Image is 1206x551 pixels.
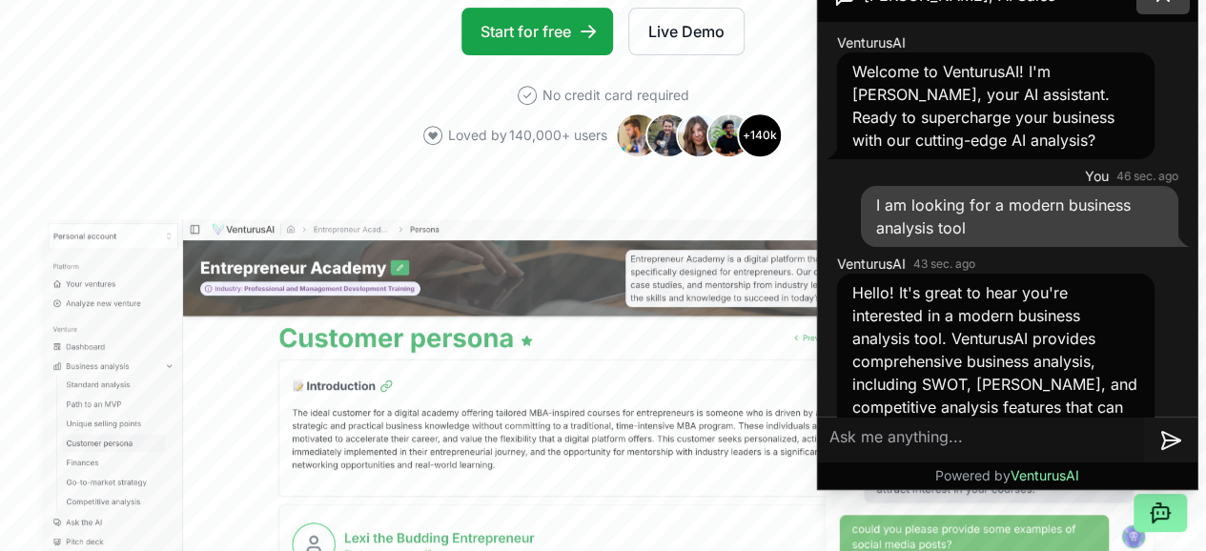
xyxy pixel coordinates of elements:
[628,8,745,55] a: Live Demo
[913,256,975,272] time: 43 sec. ago
[1011,467,1079,483] span: VenturusAI
[676,112,722,158] img: Avatar 3
[837,33,906,52] span: VenturusAI
[706,112,752,158] img: Avatar 4
[1116,169,1178,184] time: 46 sec. ago
[935,466,1079,485] p: Powered by
[837,255,906,274] span: VenturusAI
[876,195,1131,237] span: I am looking for a modern business analysis tool
[461,8,613,55] a: Start for free
[615,112,661,158] img: Avatar 1
[645,112,691,158] img: Avatar 2
[852,62,1114,150] span: Welcome to VenturusAI! I'm [PERSON_NAME], your AI assistant. Ready to supercharge your business w...
[1085,167,1109,186] span: You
